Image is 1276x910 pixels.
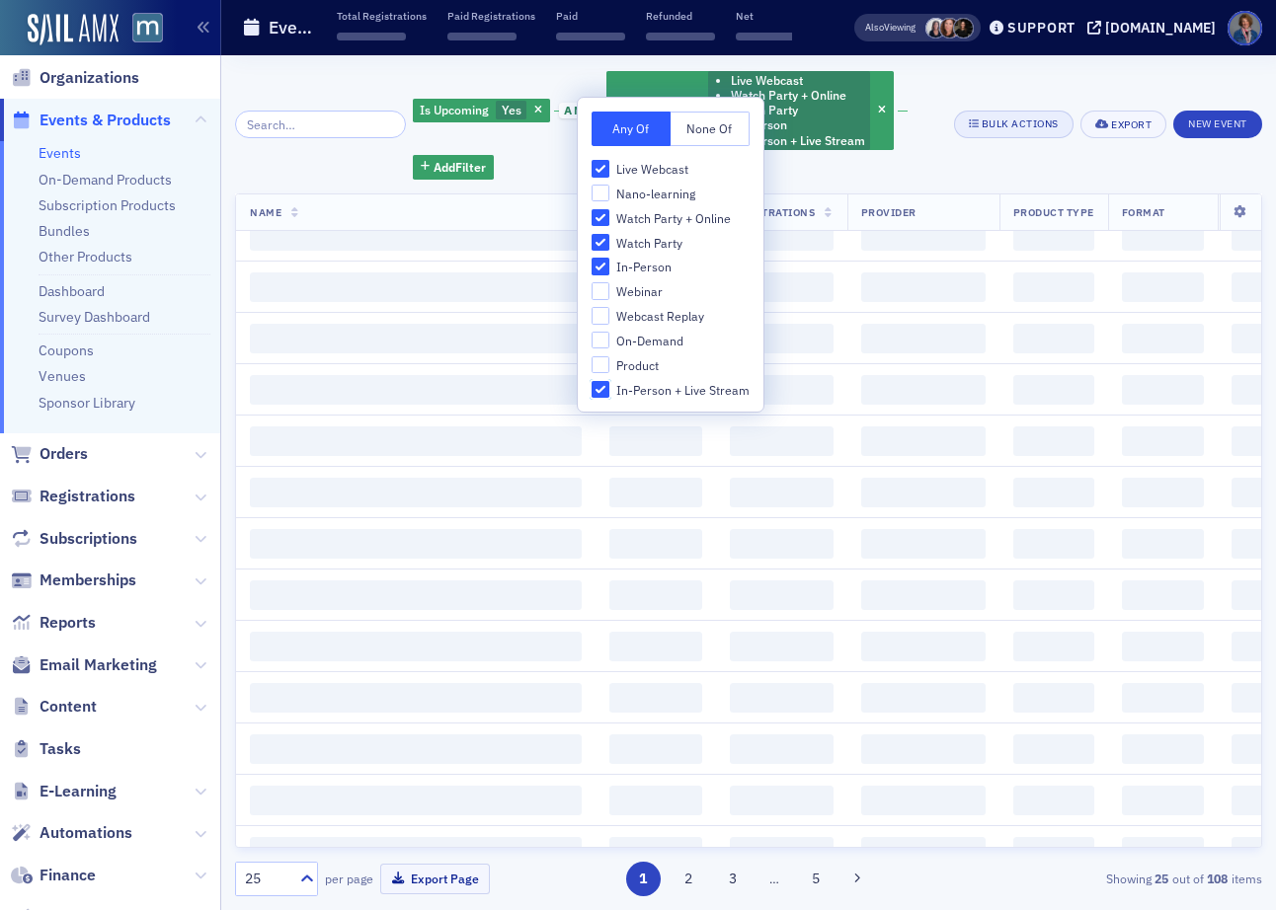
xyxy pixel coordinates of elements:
div: Support [1007,19,1076,37]
span: ‌ [1013,837,1094,867]
span: ‌ [861,478,986,507]
label: Webcast Replay [592,307,750,325]
span: ‌ [730,683,834,713]
span: Is Upcoming [420,102,489,117]
span: Tasks [40,738,81,760]
span: Nano-learning [616,186,695,202]
span: ‌ [250,272,582,302]
input: Search… [235,111,406,138]
a: Bundles [39,222,90,240]
span: Events & Products [40,110,171,131]
a: Organizations [11,67,139,89]
span: ‌ [861,786,986,815]
span: ‌ [609,786,702,815]
span: ‌ [736,33,805,40]
div: Showing out of items [933,870,1262,887]
input: Live Webcast [592,160,609,178]
p: Net [736,9,805,23]
span: ‌ [250,734,582,764]
li: In-Person [731,117,865,132]
span: ‌ [861,221,986,251]
span: Product Type [1013,204,1094,218]
button: New Event [1173,111,1262,138]
p: Paid Registrations [447,9,535,23]
span: ‌ [730,324,834,353]
a: Content [11,696,97,718]
span: ‌ [730,426,834,456]
span: ‌ [1013,580,1094,610]
a: Venues [39,367,86,385]
span: Finance [40,865,96,886]
a: Memberships [11,569,136,591]
span: Format [1122,204,1165,218]
a: Subscriptions [11,528,137,550]
label: per page [325,870,373,887]
input: Product [592,356,609,374]
span: In-Person + Live Stream [616,382,750,399]
span: Email Marketing [40,654,157,676]
a: E-Learning [11,781,117,802]
span: Registrations [730,204,816,218]
div: Export [1111,119,1152,130]
div: Also [865,21,884,34]
span: ‌ [861,324,986,353]
button: 1 [626,862,661,896]
a: Automations [11,822,132,844]
span: Lauren McDonough [953,18,974,38]
span: ‌ [1122,324,1204,353]
p: Paid [556,9,625,23]
div: 25 [245,869,288,889]
span: Content [40,696,97,718]
a: Other Products [39,248,132,265]
span: ‌ [609,580,702,610]
button: Export [1080,111,1166,138]
button: and [554,103,603,118]
span: ‌ [250,580,582,610]
span: ‌ [1122,683,1204,713]
span: ‌ [337,33,406,40]
span: ‌ [861,683,986,713]
strong: 25 [1152,870,1172,887]
input: Webinar [592,282,609,300]
span: ‌ [861,529,986,559]
label: Webinar [592,282,750,300]
a: Orders [11,443,88,465]
label: Watch Party + Online [592,209,750,227]
span: ‌ [730,529,834,559]
a: Finance [11,865,96,886]
a: On-Demand Products [39,171,172,189]
p: Total Registrations [337,9,427,23]
button: [DOMAIN_NAME] [1087,21,1223,35]
label: In-Person + Live Stream [592,381,750,399]
h1: Events [269,16,320,39]
span: ‌ [730,580,834,610]
span: ‌ [646,33,715,40]
span: ‌ [250,221,582,251]
label: Nano-learning [592,185,750,202]
a: Events [39,144,81,162]
a: Tasks [11,738,81,760]
span: Add Filter [434,158,486,176]
span: ‌ [730,786,834,815]
li: Watch Party [731,103,865,117]
span: ‌ [1013,221,1094,251]
span: ‌ [250,837,582,867]
span: ‌ [609,529,702,559]
span: ‌ [1122,375,1204,405]
span: ‌ [609,837,702,867]
span: and [559,103,598,118]
span: ‌ [730,221,834,251]
button: AddFilter [413,155,494,180]
span: ‌ [250,529,582,559]
label: On-Demand [592,332,750,349]
span: ‌ [609,683,702,713]
span: ‌ [861,426,986,456]
span: ‌ [1013,786,1094,815]
span: ‌ [861,272,986,302]
span: ‌ [861,837,986,867]
label: Watch Party [592,234,750,252]
span: ‌ [447,33,517,40]
a: SailAMX [28,14,119,45]
span: ‌ [250,426,582,456]
button: Bulk Actions [954,111,1074,138]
